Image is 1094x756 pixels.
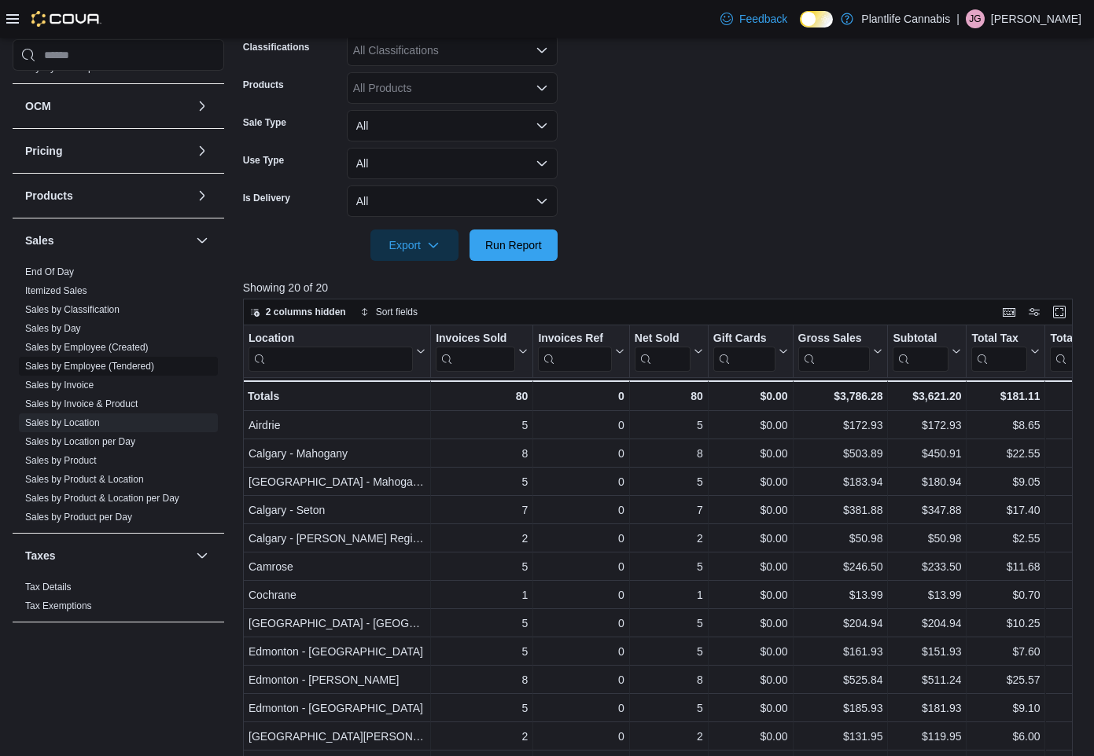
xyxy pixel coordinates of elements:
h3: Taxes [25,548,56,563]
button: Display options [1025,303,1044,321]
a: Sales by Invoice & Product [25,398,138,409]
div: $9.05 [971,472,1040,491]
div: $3,786.28 [797,387,882,406]
div: $0.00 [713,557,788,576]
div: [GEOGRAPHIC_DATA] - [GEOGRAPHIC_DATA] [249,614,425,633]
span: Sales by Day [25,322,81,335]
div: 8 [436,444,528,463]
div: $0.00 [713,472,788,491]
div: 2 [635,727,703,746]
div: 8 [635,444,703,463]
span: Run Report [485,237,542,253]
span: End Of Day [25,266,74,278]
div: 8 [635,670,703,689]
p: [PERSON_NAME] [991,9,1081,28]
a: Sales by Product & Location per Day [25,493,179,504]
div: 0 [538,585,624,604]
button: Subtotal [893,332,961,372]
button: OCM [25,98,190,114]
button: Pricing [193,141,212,160]
button: Net Sold [635,332,703,372]
a: Sales by Location per Day [25,436,135,447]
div: $22.55 [971,444,1040,463]
div: $172.93 [893,416,961,435]
div: $8.65 [971,416,1040,435]
button: Invoices Ref [538,332,624,372]
span: Feedback [739,11,787,27]
button: Gross Sales [797,332,882,372]
span: Sales by Employee (Created) [25,341,149,354]
div: 5 [635,699,703,717]
div: Camrose [249,557,425,576]
div: $11.68 [971,557,1040,576]
div: $172.93 [797,416,882,435]
label: Sale Type [243,116,286,129]
a: Itemized Sales [25,285,87,296]
span: Sales by Employee (Tendered) [25,360,154,372]
div: Edmonton - [GEOGRAPHIC_DATA] [249,699,425,717]
div: 2 [436,727,528,746]
a: Sales by Employee (Created) [25,342,149,353]
div: $204.94 [797,614,882,633]
div: Location [249,332,413,347]
button: Keyboard shortcuts [1000,303,1018,321]
div: [GEOGRAPHIC_DATA] - Mahogany Market [249,472,425,491]
h3: Products [25,188,73,204]
div: 5 [436,416,528,435]
div: $0.00 [713,727,788,746]
div: Taxes [13,578,224,622]
div: 5 [635,472,703,491]
button: Products [25,188,190,204]
div: 0 [538,699,624,717]
button: All [347,185,558,217]
span: Export [380,229,449,261]
div: Julia Gregoire [966,9,985,28]
div: 2 [635,529,703,548]
div: 2 [436,529,528,548]
a: Tax Exemptions [25,600,92,611]
div: $0.00 [713,585,788,604]
button: Sort fields [354,303,424,321]
button: Enter fullscreen [1050,303,1069,321]
button: OCM [193,97,212,116]
h3: Sales [25,233,54,248]
div: Totals [248,387,425,406]
a: Sales by Invoice [25,380,94,391]
div: 0 [538,387,624,406]
div: Total Tax [971,332,1027,347]
div: $6.00 [971,727,1040,746]
div: $0.00 [713,670,788,689]
div: 5 [436,699,528,717]
span: JG [969,9,981,28]
div: $151.93 [893,642,961,661]
a: Sales by Product [25,455,97,466]
button: All [347,110,558,141]
div: Invoices Ref [538,332,611,347]
div: Subtotal [893,332,949,347]
div: 0 [538,416,624,435]
a: Tax Details [25,582,72,593]
div: $0.00 [713,614,788,633]
div: Calgary - Seton [249,501,425,519]
span: Sales by Location [25,417,100,429]
span: Itemized Sales [25,284,87,297]
div: [GEOGRAPHIC_DATA][PERSON_NAME] - [GEOGRAPHIC_DATA] [249,727,425,746]
button: Open list of options [536,82,548,94]
div: 7 [436,501,528,519]
div: Edmonton - [PERSON_NAME] [249,670,425,689]
div: 0 [538,501,624,519]
div: 5 [635,557,703,576]
div: $25.57 [971,670,1040,689]
div: 80 [436,387,528,406]
div: $450.91 [893,444,961,463]
h3: OCM [25,98,51,114]
div: Invoices Sold [436,332,515,347]
div: Calgary - Mahogany [249,444,425,463]
div: 5 [436,614,528,633]
span: Tax Details [25,581,72,593]
span: Sales by Product [25,454,97,467]
a: Sales by Employee (Tendered) [25,361,154,372]
div: Cochrane [249,585,425,604]
button: Taxes [193,546,212,565]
